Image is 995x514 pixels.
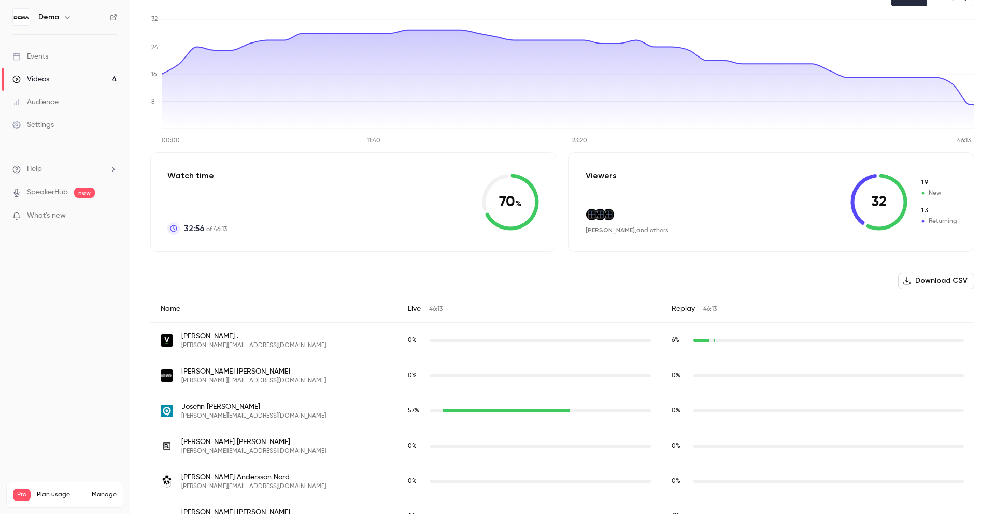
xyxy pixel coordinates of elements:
span: [PERSON_NAME][EMAIL_ADDRESS][DOMAIN_NAME] [181,341,326,350]
span: [PERSON_NAME][EMAIL_ADDRESS][DOMAIN_NAME] [181,412,326,420]
span: 32:56 [184,222,204,235]
div: Name [150,295,397,323]
p: Watch time [167,169,227,182]
div: desiree.andersson@bluebirdmedia.com [150,429,974,464]
img: bluebirdmedia.com [161,440,173,452]
span: [PERSON_NAME] Andersson Nord [181,472,326,482]
span: New [920,178,957,188]
p: of 46:13 [184,222,227,235]
span: 0 % [408,478,417,484]
span: Live watch time [408,477,424,486]
img: dema.ai [594,209,606,220]
img: uc.se [161,405,173,417]
div: Audience [12,97,59,107]
span: Pro [13,489,31,501]
span: New [920,189,957,198]
span: Replay watch time [672,406,688,416]
span: Replay watch time [672,336,688,345]
span: What's new [27,210,66,221]
div: Replay [661,295,974,323]
img: dema.ai [603,209,614,220]
iframe: Noticeable Trigger [105,211,117,221]
tspan: 00:00 [162,138,180,144]
div: josh@vervaunt.com [150,323,974,359]
span: 57 % [408,408,419,414]
span: new [74,188,95,198]
span: [PERSON_NAME] [586,226,635,234]
tspan: 46:13 [957,138,971,144]
div: josefin.andersson@uc.se [150,393,974,429]
h6: Dema [38,12,59,22]
img: hoodrichuk.com [161,369,173,382]
tspan: 24 [151,45,158,51]
p: Viewers [586,169,617,182]
a: and others [636,227,669,234]
span: Returning [920,217,957,226]
span: Replay watch time [672,477,688,486]
div: Events [12,51,48,62]
tspan: 8 [151,99,155,105]
span: Plan usage [37,491,86,499]
span: [PERSON_NAME][EMAIL_ADDRESS][DOMAIN_NAME] [181,447,326,455]
span: Replay watch time [672,441,688,451]
div: chloe.anderson@hoodrichuk.com [150,358,974,393]
a: Manage [92,491,117,499]
span: [PERSON_NAME][EMAIL_ADDRESS][DOMAIN_NAME] [181,482,326,491]
span: Replay watch time [672,371,688,380]
span: [PERSON_NAME][EMAIL_ADDRESS][DOMAIN_NAME] [181,377,326,385]
span: 0 % [672,408,680,414]
div: Settings [12,120,54,130]
span: 46:13 [429,306,443,312]
div: hanna.andersson@minirodini.se [150,464,974,499]
img: minirodini.se [161,475,173,488]
span: [PERSON_NAME] . [181,331,326,341]
tspan: 11:40 [367,138,380,144]
img: vervaunt.com [161,334,173,347]
span: 0 % [408,373,417,379]
span: Returning [920,206,957,216]
tspan: 32 [151,16,158,22]
span: 0 % [408,337,417,344]
tspan: 23:20 [572,138,587,144]
div: , [586,226,669,235]
div: Videos [12,74,49,84]
span: Live watch time [408,371,424,380]
button: Download CSV [898,273,974,289]
div: Live [397,295,661,323]
span: Josefin [PERSON_NAME] [181,402,326,412]
span: Live watch time [408,441,424,451]
img: dema.ai [586,209,598,220]
span: Live watch time [408,336,424,345]
span: 0 % [408,443,417,449]
tspan: 16 [151,72,157,78]
img: Dema [13,9,30,25]
span: 0 % [672,443,680,449]
span: [PERSON_NAME] [PERSON_NAME] [181,366,326,377]
span: 0 % [672,373,680,379]
span: 6 % [672,337,679,344]
a: SpeakerHub [27,187,68,198]
span: Live watch time [408,406,424,416]
span: Help [27,164,42,175]
span: [PERSON_NAME] [PERSON_NAME] [181,437,326,447]
span: 46:13 [703,306,717,312]
span: 0 % [672,478,680,484]
li: help-dropdown-opener [12,164,117,175]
